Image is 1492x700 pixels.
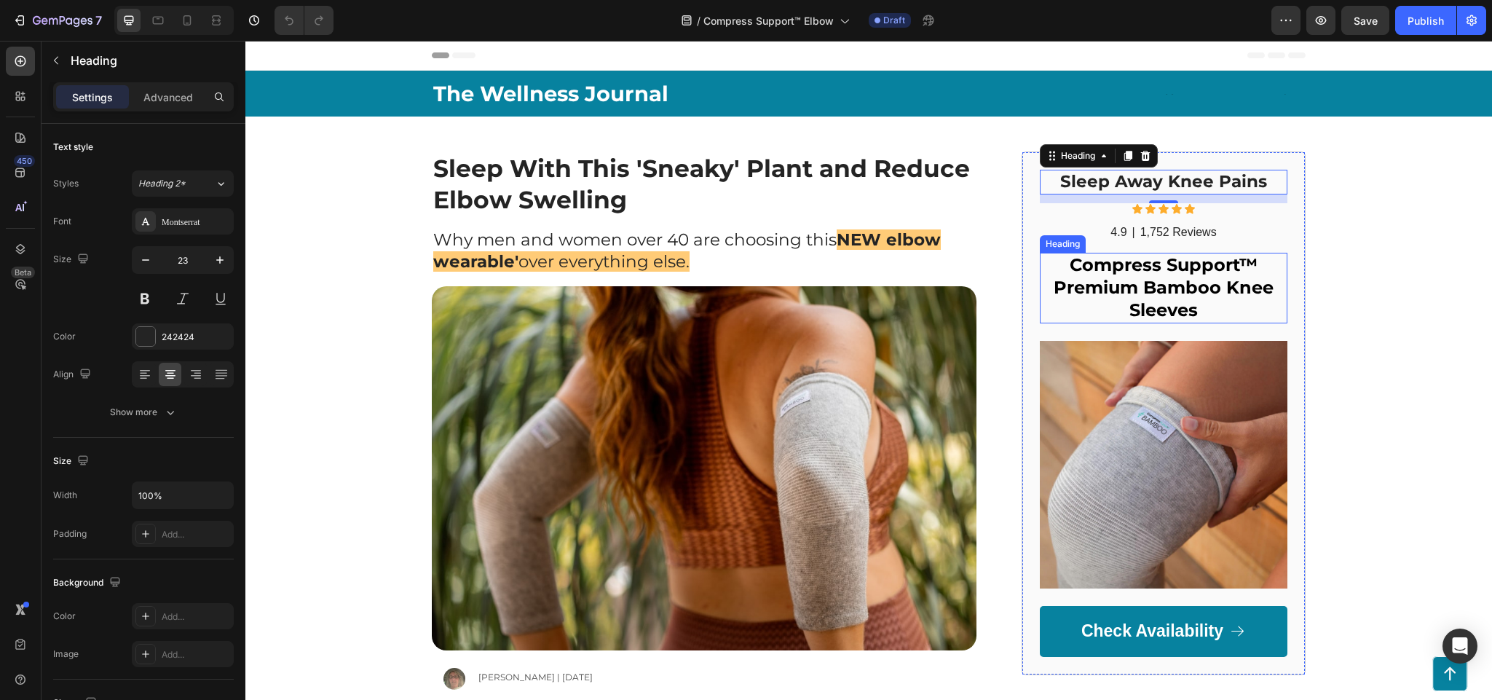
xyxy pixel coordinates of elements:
p: 1,752 Reviews [895,184,971,200]
div: 450 [14,155,35,167]
div: Padding [53,527,87,540]
a: Check Availability [794,565,1042,616]
div: Beta [11,267,35,278]
div: Open Intercom Messenger [1442,629,1477,664]
div: Add... [162,610,230,624]
div: Show more [110,405,178,420]
div: Font [53,215,71,228]
p: Advanced [143,90,193,105]
strong: Compress Support™ Premium Bamboo Knee Sleeves [808,213,1028,280]
span: Heading 2* [138,177,186,190]
div: Add... [162,648,230,661]
div: Heading [813,109,853,122]
div: Montserrat [162,216,230,229]
iframe: Design area [245,41,1492,700]
p: 7 [95,12,102,29]
button: Show more [53,399,234,425]
div: Image [53,648,79,661]
div: Color [53,610,76,623]
button: Save [1341,6,1389,35]
div: Color [53,330,76,343]
div: Size [53,250,92,270]
button: 7 [6,6,108,35]
p: Heading [71,52,228,69]
div: Add... [162,528,230,541]
span: Compress Support™ Elbow [703,13,834,28]
div: Publish [1408,13,1444,28]
span: Draft [883,14,905,27]
div: Size [53,452,92,471]
input: Auto [133,482,233,508]
div: Heading [797,197,837,210]
p: Check Availability [836,580,978,602]
button: Heading 2* [132,170,234,197]
div: Undo/Redo [275,6,333,35]
div: Align [53,365,94,385]
strong: Sleep Away Knee Pains [815,130,1022,151]
p: | [887,184,890,200]
p: Settings [72,90,113,105]
button: Publish [1395,6,1456,35]
div: 242424 [162,331,230,344]
span: / [697,13,700,28]
p: 4.9 [865,184,881,200]
img: gempages_585706145344127683-322d906f-c9ac-4971-9c69-1ee9440a6a5f.jpg [794,300,1042,548]
span: Save [1354,15,1378,27]
div: Styles [53,177,79,190]
div: Text style [53,141,93,154]
div: Background [53,573,124,593]
div: Width [53,489,77,502]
